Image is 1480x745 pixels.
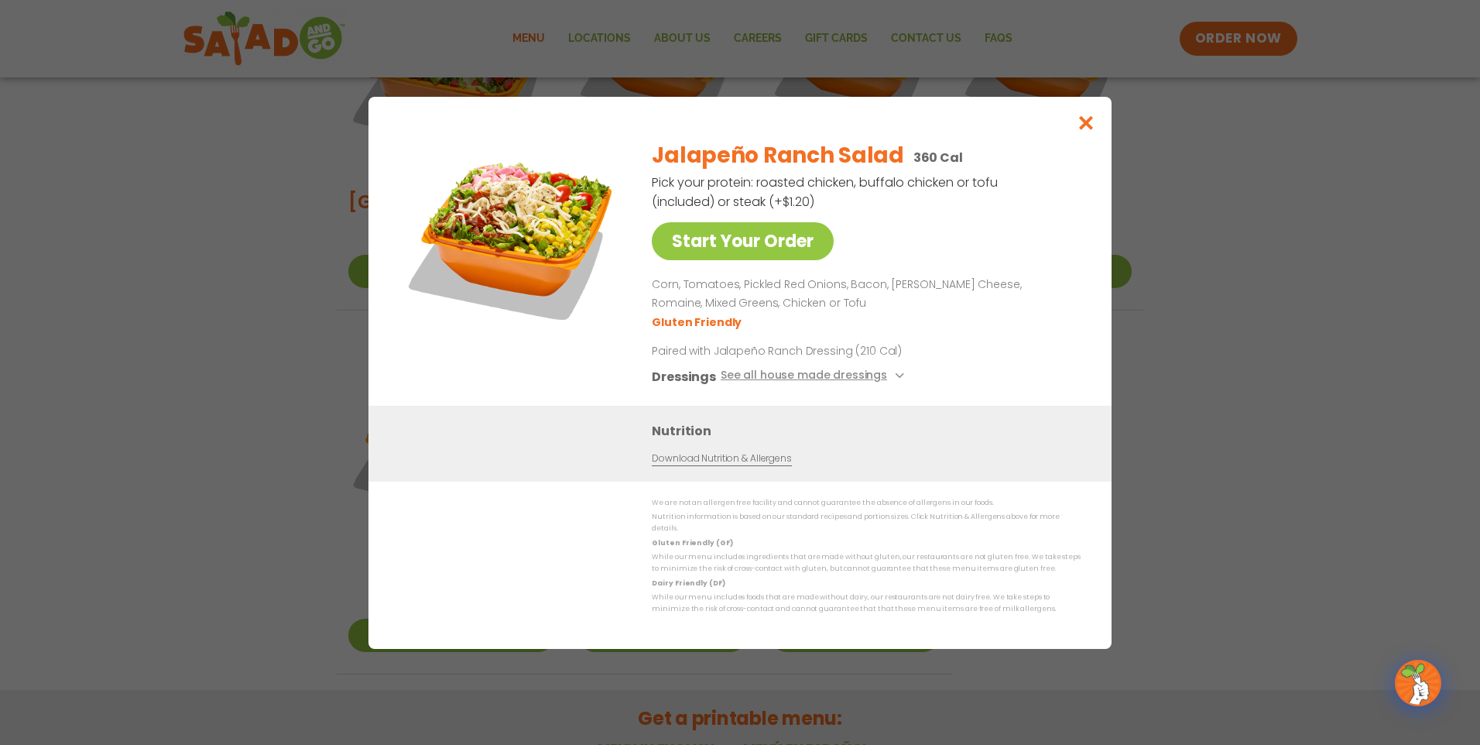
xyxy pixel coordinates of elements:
p: We are not an allergen free facility and cannot guarantee the absence of allergens in our foods. [652,497,1081,509]
p: Nutrition information is based on our standard recipes and portion sizes. Click Nutrition & Aller... [652,511,1081,535]
button: See all house made dressings [721,366,909,386]
p: While our menu includes foods that are made without dairy, our restaurants are not dairy free. We... [652,592,1081,616]
p: Paired with Jalapeño Ranch Dressing (210 Cal) [652,342,938,359]
strong: Gluten Friendly (GF) [652,537,732,547]
img: Featured product photo for Jalapeño Ranch Salad [403,128,620,345]
a: Download Nutrition & Allergens [652,451,791,465]
strong: Dairy Friendly (DF) [652,578,725,587]
p: Pick your protein: roasted chicken, buffalo chicken or tofu (included) or steak (+$1.20) [652,173,1000,211]
li: Gluten Friendly [652,314,744,330]
p: Corn, Tomatoes, Pickled Red Onions, Bacon, [PERSON_NAME] Cheese, Romaine, Mixed Greens, Chicken o... [652,276,1074,313]
h3: Nutrition [652,421,1088,440]
h2: Jalapeño Ranch Salad [652,139,903,172]
p: 360 Cal [913,148,963,167]
a: Start Your Order [652,222,834,260]
img: wpChatIcon [1396,661,1440,705]
button: Close modal [1061,97,1112,149]
p: While our menu includes ingredients that are made without gluten, our restaurants are not gluten ... [652,551,1081,575]
h3: Dressings [652,366,716,386]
